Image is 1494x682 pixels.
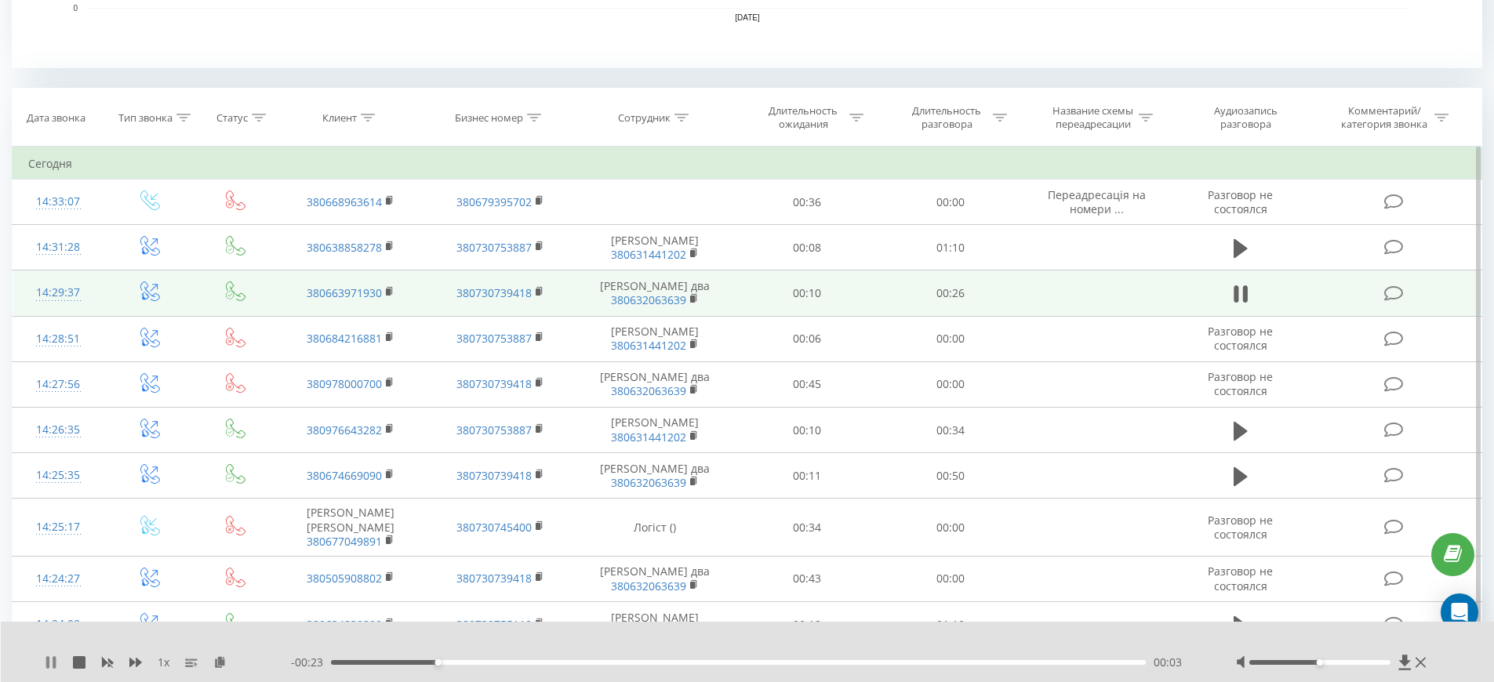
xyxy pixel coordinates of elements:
[736,361,879,407] td: 00:45
[611,579,686,593] a: 380632063639
[736,408,879,453] td: 00:10
[736,180,879,225] td: 00:36
[611,338,686,353] a: 380631441202
[307,571,382,586] a: 380505908802
[575,556,736,601] td: [PERSON_NAME] два
[879,180,1023,225] td: 00:00
[736,225,879,270] td: 00:08
[1194,104,1296,131] div: Аудиозапись разговора
[307,423,382,437] a: 380976643282
[905,104,989,131] div: Длительность разговора
[879,453,1023,499] td: 00:50
[456,468,532,483] a: 380730739418
[216,111,248,125] div: Статус
[1208,324,1273,353] span: Разговор не состоялся
[736,270,879,316] td: 00:10
[1154,655,1182,670] span: 00:03
[736,316,879,361] td: 00:06
[1208,564,1273,593] span: Разговор не состоялся
[879,408,1023,453] td: 00:34
[456,520,532,535] a: 380730745400
[736,602,879,648] td: 00:12
[307,617,382,632] a: 380634839890
[575,225,736,270] td: [PERSON_NAME]
[455,111,523,125] div: Бизнес номер
[611,383,686,398] a: 380632063639
[28,415,89,445] div: 14:26:35
[575,316,736,361] td: [PERSON_NAME]
[575,499,736,557] td: Логіст ()
[735,13,760,22] text: [DATE]
[879,225,1023,270] td: 01:10
[879,602,1023,648] td: 01:10
[28,609,89,640] div: 14:24:09
[575,602,736,648] td: [PERSON_NAME]
[736,453,879,499] td: 00:11
[1051,104,1135,131] div: Название схемы переадресации
[456,331,532,346] a: 380730753887
[1208,513,1273,542] span: Разговор не состоялся
[879,556,1023,601] td: 00:00
[28,512,89,542] div: 14:25:17
[28,369,89,400] div: 14:27:56
[1317,659,1323,666] div: Accessibility label
[1208,369,1273,398] span: Разговор не состоялся
[611,247,686,262] a: 380631441202
[456,194,532,209] a: 380679395702
[73,4,78,13] text: 0
[434,659,441,666] div: Accessibility label
[158,655,169,670] span: 1 x
[762,104,845,131] div: Длительность ожидания
[276,499,425,557] td: [PERSON_NAME] [PERSON_NAME]
[456,617,532,632] a: 380730755119
[736,556,879,601] td: 00:43
[1339,104,1430,131] div: Комментарий/категория звонка
[118,111,173,125] div: Тип звонка
[307,534,382,549] a: 380677049891
[27,111,85,125] div: Дата звонка
[611,475,686,490] a: 380632063639
[307,376,382,391] a: 380978000700
[28,232,89,263] div: 14:31:28
[879,361,1023,407] td: 00:00
[307,468,382,483] a: 380674669090
[879,316,1023,361] td: 00:00
[575,361,736,407] td: [PERSON_NAME] два
[575,408,736,453] td: [PERSON_NAME]
[456,376,532,391] a: 380730739418
[28,187,89,217] div: 14:33:07
[611,292,686,307] a: 380632063639
[879,270,1023,316] td: 00:26
[456,240,532,255] a: 380730753887
[307,240,382,255] a: 380638858278
[456,423,532,437] a: 380730753887
[879,499,1023,557] td: 00:00
[28,460,89,491] div: 14:25:35
[307,285,382,300] a: 380663971930
[575,453,736,499] td: [PERSON_NAME] два
[618,111,671,125] div: Сотрудник
[456,571,532,586] a: 380730739418
[611,430,686,444] a: 380631441202
[291,655,331,670] span: - 00:23
[307,194,382,209] a: 380668963614
[28,278,89,308] div: 14:29:37
[1441,593,1478,631] div: Open Intercom Messenger
[736,499,879,557] td: 00:34
[28,324,89,354] div: 14:28:51
[13,148,1482,180] td: Сегодня
[322,111,357,125] div: Клиент
[1048,187,1146,216] span: Переадресація на номери ...
[28,564,89,594] div: 14:24:27
[456,285,532,300] a: 380730739418
[307,331,382,346] a: 380684216881
[575,270,736,316] td: [PERSON_NAME] два
[1208,187,1273,216] span: Разговор не состоялся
